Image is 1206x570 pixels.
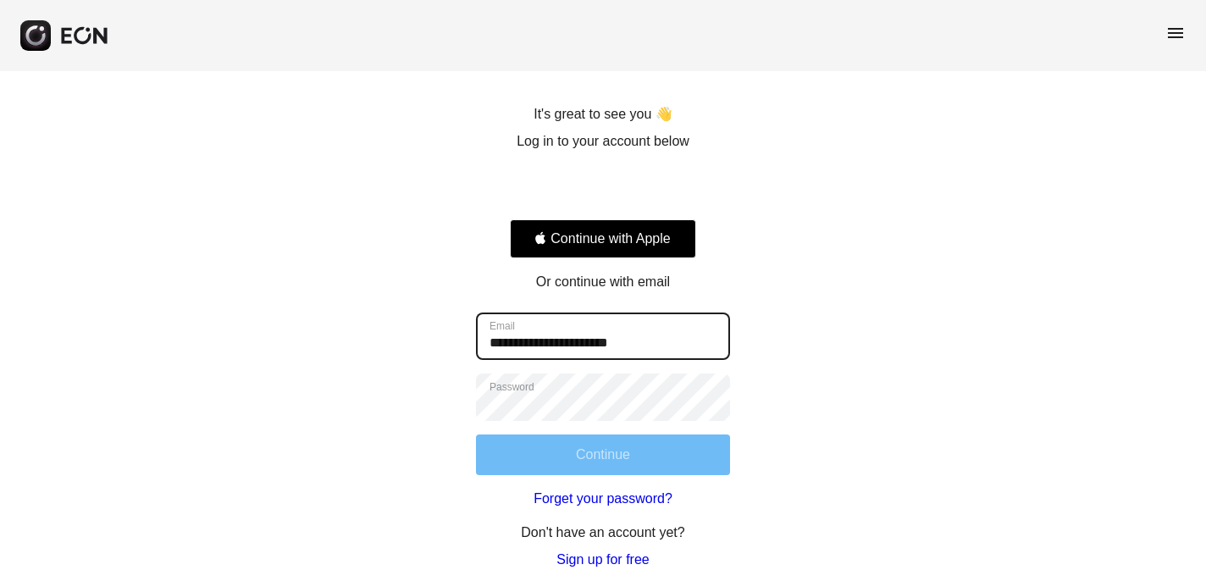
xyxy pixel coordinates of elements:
[510,219,696,258] button: Signin with apple ID
[536,272,670,292] p: Or continue with email
[490,319,515,333] label: Email
[476,434,730,475] button: Continue
[1165,23,1186,43] span: menu
[517,131,689,152] p: Log in to your account below
[501,170,705,208] iframe: Sign in with Google Button
[556,550,649,570] a: Sign up for free
[534,489,672,509] a: Forget your password?
[534,104,672,125] p: It's great to see you 👋
[490,380,534,394] label: Password
[521,523,684,543] p: Don't have an account yet?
